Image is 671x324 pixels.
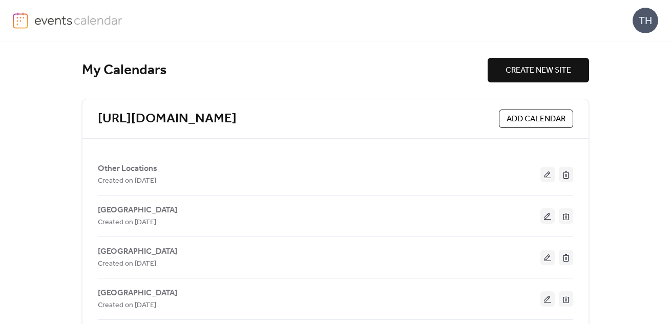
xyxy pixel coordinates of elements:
img: logo [13,12,28,29]
div: My Calendars [82,61,488,79]
a: [GEOGRAPHIC_DATA] [98,249,177,254]
span: [GEOGRAPHIC_DATA] [98,204,177,217]
img: logo-type [34,12,123,28]
div: TH [633,8,658,33]
span: [GEOGRAPHIC_DATA] [98,246,177,258]
span: Created on [DATE] [98,299,156,312]
span: ADD CALENDAR [507,113,565,125]
button: CREATE NEW SITE [488,58,589,82]
span: Created on [DATE] [98,217,156,229]
a: [GEOGRAPHIC_DATA] [98,290,177,296]
span: Other Locations [98,163,157,175]
a: Other Locations [98,166,157,171]
button: ADD CALENDAR [499,110,573,128]
span: Created on [DATE] [98,258,156,270]
span: CREATE NEW SITE [506,64,571,77]
span: [GEOGRAPHIC_DATA] [98,287,177,299]
a: [URL][DOMAIN_NAME] [98,111,237,127]
span: Created on [DATE] [98,175,156,187]
a: [GEOGRAPHIC_DATA] [98,207,177,213]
